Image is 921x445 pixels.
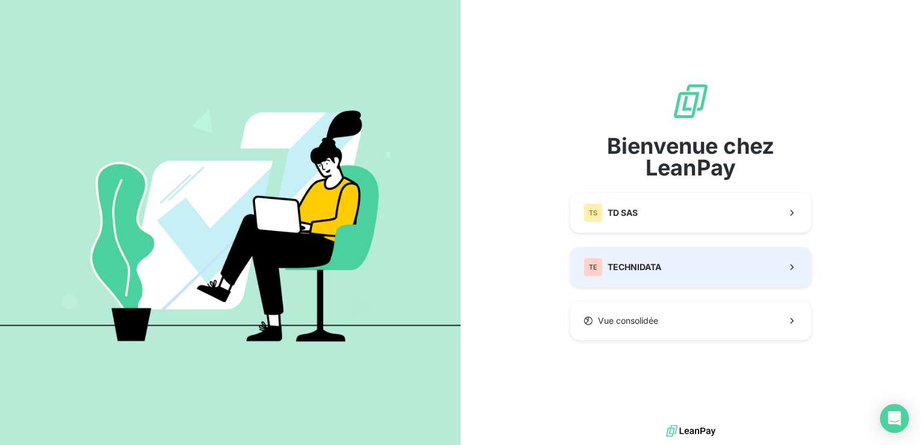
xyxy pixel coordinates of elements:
[570,193,811,233] button: TSTD SAS
[608,207,638,219] span: TD SAS
[598,315,658,327] span: Vue consolidée
[570,135,811,178] span: Bienvenue chez LeanPay
[583,203,603,222] div: TS
[570,247,811,287] button: TETECHNIDATA
[570,301,811,340] button: Vue consolidée
[671,82,710,121] img: logo sigle
[608,261,661,273] span: TECHNIDATA
[583,257,603,277] div: TE
[666,422,715,440] img: logo
[880,404,909,433] div: Open Intercom Messenger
